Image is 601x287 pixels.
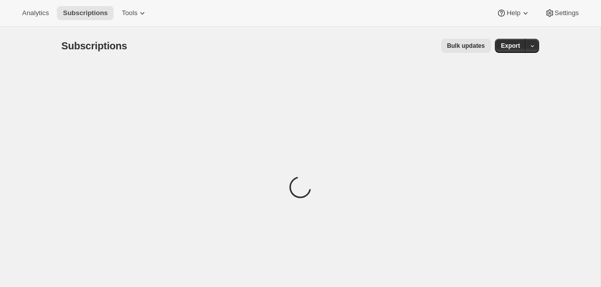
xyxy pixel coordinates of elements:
span: Export [501,42,520,50]
span: Analytics [22,9,49,17]
button: Bulk updates [441,39,491,53]
span: Help [506,9,520,17]
button: Tools [116,6,153,20]
button: Help [490,6,536,20]
span: Subscriptions [61,40,127,51]
button: Analytics [16,6,55,20]
span: Tools [122,9,137,17]
button: Settings [539,6,585,20]
span: Settings [555,9,579,17]
button: Subscriptions [57,6,114,20]
span: Subscriptions [63,9,108,17]
button: Export [495,39,526,53]
span: Bulk updates [447,42,485,50]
